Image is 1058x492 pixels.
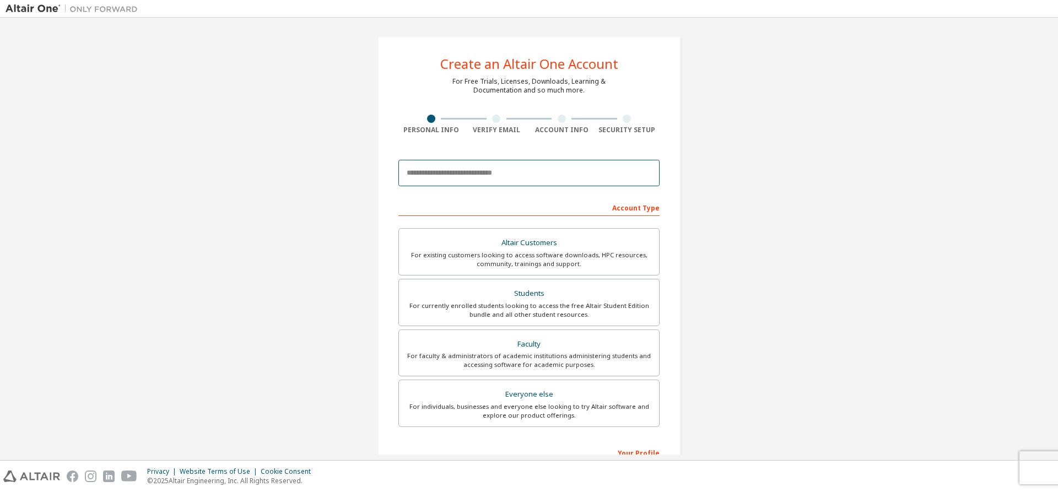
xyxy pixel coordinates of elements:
img: linkedin.svg [103,471,115,482]
div: Cookie Consent [261,467,317,476]
img: altair_logo.svg [3,471,60,482]
div: Create an Altair One Account [440,57,618,71]
div: Students [406,286,652,301]
div: For currently enrolled students looking to access the free Altair Student Edition bundle and all ... [406,301,652,319]
div: Security Setup [595,126,660,134]
div: Everyone else [406,387,652,402]
div: For faculty & administrators of academic institutions administering students and accessing softwa... [406,352,652,369]
div: Website Terms of Use [180,467,261,476]
p: © 2025 Altair Engineering, Inc. All Rights Reserved. [147,476,317,485]
div: For existing customers looking to access software downloads, HPC resources, community, trainings ... [406,251,652,268]
div: Personal Info [398,126,464,134]
div: Account Type [398,198,660,216]
div: Account Info [529,126,595,134]
div: For individuals, businesses and everyone else looking to try Altair software and explore our prod... [406,402,652,420]
div: For Free Trials, Licenses, Downloads, Learning & Documentation and so much more. [452,77,606,95]
div: Your Profile [398,444,660,461]
div: Faculty [406,337,652,352]
div: Privacy [147,467,180,476]
div: Verify Email [464,126,530,134]
img: youtube.svg [121,471,137,482]
img: instagram.svg [85,471,96,482]
div: Altair Customers [406,235,652,251]
img: Altair One [6,3,143,14]
img: facebook.svg [67,471,78,482]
